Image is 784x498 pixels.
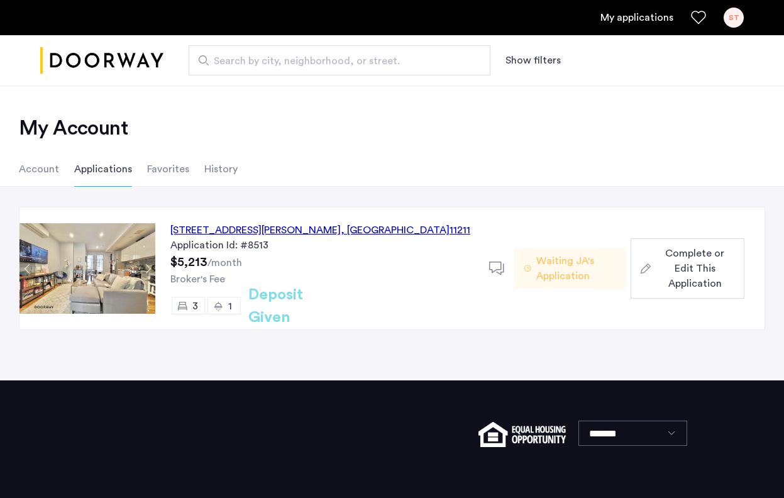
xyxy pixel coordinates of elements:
img: logo [40,37,163,84]
h2: My Account [19,116,765,141]
button: button [631,238,744,299]
iframe: chat widget [731,448,771,485]
li: Account [19,152,59,187]
span: Waiting JA's Application [536,253,616,284]
a: My application [600,10,673,25]
span: Search by city, neighborhood, or street. [214,53,455,69]
a: Favorites [691,10,706,25]
a: Cazamio logo [40,37,163,84]
div: ST [724,8,744,28]
button: Previous apartment [19,261,35,277]
select: Language select [578,421,687,446]
button: Show or hide filters [505,53,561,68]
div: Application Id: #8513 [170,238,474,253]
img: equal-housing.png [478,422,566,447]
span: , [GEOGRAPHIC_DATA] [341,225,450,235]
li: History [204,152,238,187]
span: 3 [192,301,198,311]
div: [STREET_ADDRESS][PERSON_NAME] 11211 [170,223,470,238]
li: Applications [74,152,132,187]
li: Favorites [147,152,189,187]
img: Apartment photo [19,223,155,314]
span: $5,213 [170,256,207,268]
span: 1 [228,301,232,311]
input: Apartment Search [189,45,490,75]
button: Next apartment [140,261,155,277]
h2: Deposit Given [248,284,348,329]
sub: /month [207,258,242,268]
span: Complete or Edit This Application [656,246,734,291]
span: Broker's Fee [170,274,225,284]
